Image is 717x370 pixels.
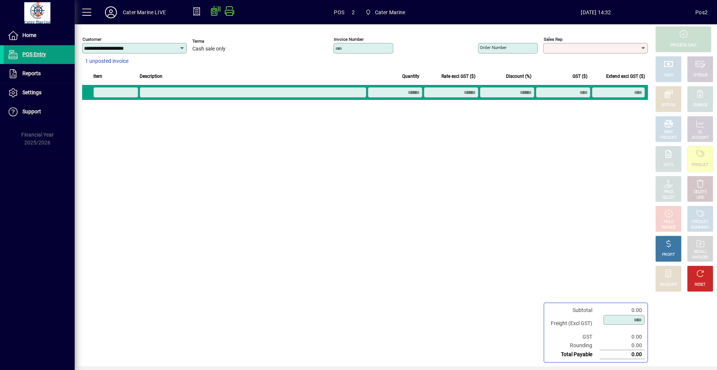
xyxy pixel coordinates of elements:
td: Subtotal [547,306,600,315]
div: PROCESS SALE [670,43,696,48]
mat-label: Order number [480,45,507,50]
div: PRODUCT [660,135,677,141]
span: GST ($) [572,72,587,80]
div: ACCOUNT [692,135,709,141]
span: Rate excl GST ($) [441,72,475,80]
span: POS [334,6,344,18]
div: PROFIT [662,252,675,258]
span: 1 unposted invoice [85,57,128,65]
span: Terms [192,39,237,44]
div: EFTPOS [662,103,676,108]
a: Reports [4,64,75,83]
div: MISC [664,129,673,135]
div: LINE [696,195,704,201]
div: CHARGE [693,103,708,108]
a: Home [4,26,75,45]
button: Profile [99,6,123,19]
a: Settings [4,83,75,102]
span: Cater Marine [375,6,406,18]
div: RECALL [694,249,707,255]
span: Description [140,72,162,80]
td: 0.00 [600,333,645,341]
div: SUMMARY [691,225,710,230]
div: INVOICES [692,255,708,260]
mat-label: Invoice number [334,37,364,42]
td: 0.00 [600,341,645,350]
span: POS Entry [22,51,46,57]
span: Cater Marine [362,6,409,19]
span: Settings [22,89,41,95]
div: GL [698,129,703,135]
td: Freight (Excl GST) [547,315,600,333]
div: Cater Marine LIVE [123,6,166,18]
div: NOTE [664,162,673,168]
span: Quantity [402,72,419,80]
div: PRODUCT [692,162,708,168]
td: Total Payable [547,350,600,359]
div: HOLD [664,219,673,225]
a: Support [4,103,75,121]
div: DISCOUNT [659,282,677,288]
mat-label: Sales rep [544,37,562,42]
div: PRICE [664,189,674,195]
div: PRODUCT [692,219,708,225]
div: INVOICE [661,225,675,230]
div: CHEQUE [693,73,707,78]
span: 2 [352,6,355,18]
div: RESET [695,282,706,288]
td: GST [547,333,600,341]
div: Pos2 [695,6,708,18]
button: 1 unposted invoice [82,55,131,68]
span: Home [22,32,36,38]
span: Extend excl GST ($) [606,72,645,80]
span: Item [93,72,102,80]
td: 0.00 [600,306,645,315]
mat-label: Customer [83,37,102,42]
span: Discount (%) [506,72,531,80]
span: Reports [22,70,41,76]
span: Support [22,108,41,114]
span: Cash sale only [192,46,226,52]
div: DELETE [694,189,707,195]
td: Rounding [547,341,600,350]
td: 0.00 [600,350,645,359]
span: [DATE] 14:32 [497,6,696,18]
div: CASH [664,73,673,78]
div: SELECT [662,195,675,201]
